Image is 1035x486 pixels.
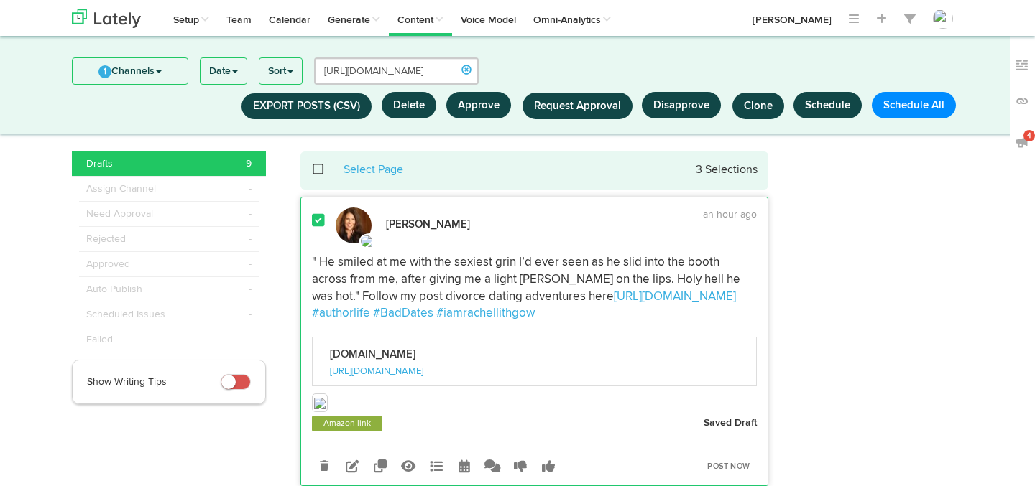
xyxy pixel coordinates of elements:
span: Show Writing Tips [87,377,167,387]
button: Clone [732,93,784,119]
span: 9 [246,156,252,171]
a: #iamrachellithgow [436,307,535,319]
span: 4 [1023,130,1035,141]
span: - [249,182,252,196]
iframe: Opens a widget where you can find more information [942,443,1021,479]
img: twitter-x.svg [359,234,377,248]
span: 1 [98,65,111,78]
a: [URL][DOMAIN_NAME] [614,291,736,303]
a: #BadDates [373,307,433,319]
span: " He smiled at me with the sexiest grin I’d ever seen as he slid into the booth across from me, a... [312,256,743,303]
button: Request Approval [523,93,632,119]
a: #authorlife [312,307,370,319]
img: CDTPidzw_normal.jpg [336,207,372,243]
a: 1Channels [73,58,188,84]
button: Schedule All [872,92,956,118]
strong: [PERSON_NAME] [386,219,470,230]
a: Sort [259,58,302,84]
span: - [249,257,252,271]
span: Clone [744,101,773,111]
span: Assign Channel [86,182,156,196]
span: Rejected [86,232,126,246]
span: Request Approval [534,101,621,111]
span: Drafts [86,156,113,171]
span: Approved [86,257,130,271]
a: [URL][DOMAIN_NAME] [330,367,423,376]
p: [DOMAIN_NAME] [330,349,423,360]
img: logo_lately_bg_light.svg [72,9,141,28]
span: - [249,307,252,322]
button: Disapprove [642,92,721,118]
time: an hour ago [703,210,757,220]
span: Need Approval [86,207,153,221]
a: Amazon link [321,416,374,431]
small: 3 Selections [696,164,758,176]
span: - [249,282,252,296]
span: Failed [86,332,113,347]
span: Auto Publish [86,282,142,296]
span: - [249,332,252,347]
button: Export Posts (CSV) [241,93,372,119]
button: Delete [382,92,436,118]
a: Select Page [344,164,403,176]
button: Schedule [793,92,862,118]
img: keywords_off.svg [1015,58,1029,73]
img: OhcUycdS6u5e6MDkMfFl [933,9,953,29]
a: Date [201,58,247,84]
a: Post Now [700,457,757,477]
input: Search [314,57,479,85]
span: - [249,232,252,246]
button: Approve [446,92,511,118]
strong: Saved Draft [704,418,757,428]
span: - [249,207,252,221]
span: Scheduled Issues [86,307,165,322]
img: links_off.svg [1015,94,1029,108]
img: announcements_off.svg [1015,135,1029,149]
img: AM5EY9oWRUiaJcTqeZtl [314,398,326,409]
